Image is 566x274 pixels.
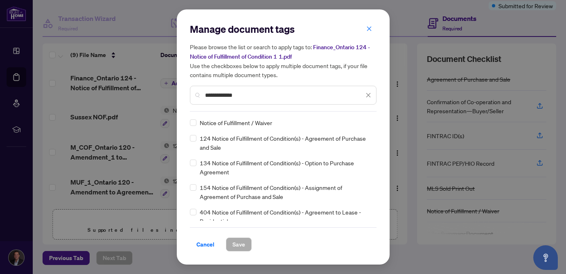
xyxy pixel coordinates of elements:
span: 154 Notice of Fulfillment of Condition(s) - Assignment of Agreement of Purchase and Sale [200,183,372,201]
span: Notice of Fulfillment / Waiver [200,118,272,127]
h5: Please browse the list or search to apply tags to: Use the checkboxes below to apply multiple doc... [190,42,377,79]
span: close [365,92,371,98]
span: 124 Notice of Fulfillment of Condition(s) - Agreement of Purchase and Sale [200,134,372,152]
button: Cancel [190,237,221,251]
span: 134 Notice of Fulfillment of Condition(s) - Option to Purchase Agreement [200,158,372,176]
button: Save [226,237,252,251]
span: close [366,26,372,32]
h2: Manage document tags [190,23,377,36]
button: Open asap [533,245,558,270]
span: 404 Notice of Fulfillment of Condition(s) - Agreement to Lease - Residential [200,208,372,226]
span: Cancel [196,238,214,251]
